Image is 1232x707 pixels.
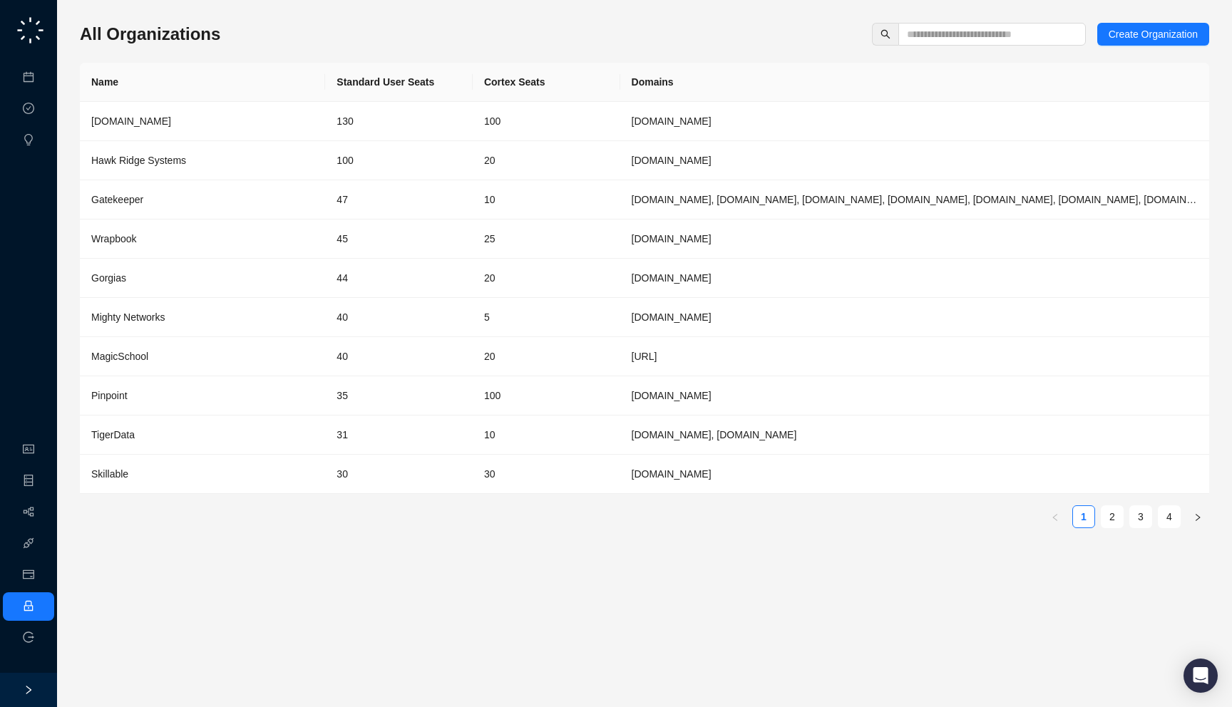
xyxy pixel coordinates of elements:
td: 20 [473,259,620,298]
td: 20 [473,337,620,376]
td: 35 [325,376,473,416]
span: [DOMAIN_NAME] [91,115,171,127]
li: 4 [1158,505,1181,528]
td: 40 [325,337,473,376]
span: Hawk Ridge Systems [91,155,186,166]
td: 30 [325,455,473,494]
li: Previous Page [1044,505,1067,528]
th: Name [80,63,325,102]
span: TigerData [91,429,135,440]
h3: All Organizations [80,23,220,46]
span: Gorgias [91,272,126,284]
span: right [1193,513,1202,522]
td: 47 [325,180,473,220]
td: 44 [325,259,473,298]
span: Gatekeeper [91,194,143,205]
td: 10 [473,416,620,455]
span: left [1051,513,1059,522]
th: Standard User Seats [325,63,473,102]
span: Create Organization [1109,26,1198,42]
span: MagicSchool [91,351,148,362]
a: 4 [1159,506,1180,527]
td: gorgias.com [620,259,1209,298]
td: 130 [325,102,473,141]
span: Wrapbook [91,233,137,244]
td: 31 [325,416,473,455]
div: Open Intercom Messenger [1184,659,1218,693]
a: 1 [1073,506,1094,527]
img: logo-small-C4UdH2pc.png [14,14,46,46]
button: Create Organization [1097,23,1209,46]
span: Mighty Networks [91,311,165,323]
td: wrapbook.com [620,220,1209,259]
td: mightynetworks.com [620,298,1209,337]
li: 2 [1101,505,1124,528]
li: 3 [1129,505,1152,528]
td: 30 [473,455,620,494]
td: skillable.com [620,455,1209,494]
button: left [1044,505,1067,528]
td: 20 [473,141,620,180]
td: timescale.com, tigerdata.com [620,416,1209,455]
a: 3 [1130,506,1151,527]
span: Pinpoint [91,390,128,401]
td: 100 [473,102,620,141]
th: Cortex Seats [473,63,620,102]
td: 100 [473,376,620,416]
td: pinpointhq.com [620,376,1209,416]
li: Next Page [1186,505,1209,528]
span: search [881,29,890,39]
button: right [1186,505,1209,528]
td: 10 [473,180,620,220]
span: right [24,685,34,695]
td: hawkridgesys.com [620,141,1209,180]
td: gatekeeperhq.com, gatekeeperhq.io, gatekeeper.io, gatekeepervclm.com, gatekeeperhq.co, trygatekee... [620,180,1209,220]
td: 40 [325,298,473,337]
td: 100 [325,141,473,180]
td: 5 [473,298,620,337]
td: 45 [325,220,473,259]
td: 25 [473,220,620,259]
td: magicschool.ai [620,337,1209,376]
span: Skillable [91,468,128,480]
th: Domains [620,63,1209,102]
td: synthesia.io [620,102,1209,141]
li: 1 [1072,505,1095,528]
span: logout [23,631,34,643]
a: 2 [1102,506,1123,527]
